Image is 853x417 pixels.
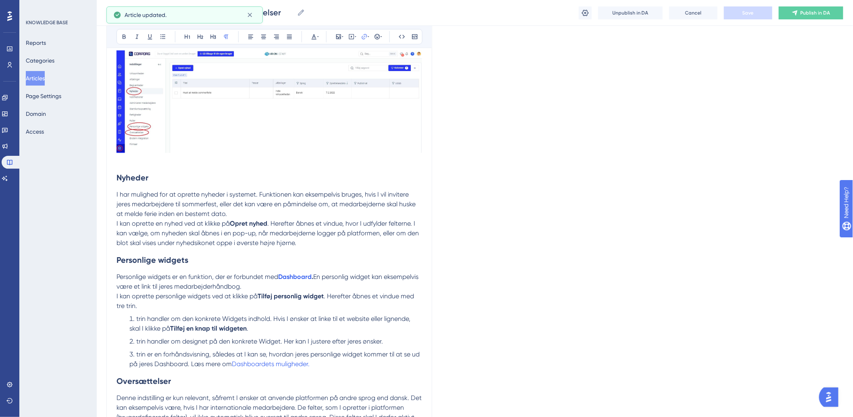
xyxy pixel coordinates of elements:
button: Unpublish in DA [598,6,663,19]
span: trin er en forhåndsvisning, således at I kan se, hvordan jeres personlige widget kommer til at se... [129,350,421,368]
button: Access [26,124,44,139]
span: I har mulighed for at oprette nyheder i systemet. Funktionen kan eksempelvis bruges, hvis I vil i... [117,191,417,218]
button: Cancel [669,6,718,19]
span: I kan oprette en nyhed ved at klikke på [117,220,230,227]
strong: Opret nyhed [230,220,267,227]
span: Need Help? [19,2,50,12]
strong: Personlige widgets [117,255,188,265]
button: Save [724,6,772,19]
strong: Oversættelser [117,376,171,386]
strong: Tilføj personlig widget [258,292,324,300]
button: Publish in DA [779,6,843,19]
button: Domain [26,107,46,121]
span: trin handler om designet på den konkrete Widget. Her kan I justere efter jeres ønsker. [136,337,383,345]
a: Dashboardets muligheder. [232,360,310,368]
span: Save [743,10,754,16]
span: I kan oprette personlige widgets ved at klikke på [117,292,258,300]
img: Notion Image [117,50,422,153]
button: Categories [26,53,54,68]
span: Publish in DA [801,10,830,16]
span: . Herefter åbnes et vindue, hvor I udfylder felterne. I kan vælge, om nyheden skal åbnes i en pop... [117,220,420,247]
strong: . [312,273,313,281]
button: Reports [26,36,46,50]
button: Page Settings [26,89,61,103]
span: . [247,325,248,332]
div: KNOWLEDGE BASE [26,19,68,26]
button: Articles [26,71,45,86]
span: Article updated. [125,10,166,20]
strong: Tilføj en knap til widgeten [170,325,247,332]
span: Unpublish in DA [612,10,649,16]
iframe: UserGuiding AI Assistant Launcher [819,385,843,409]
strong: Nyheder [117,173,148,182]
a: Dashboard [278,273,312,281]
span: Personlige widgets er en funktion, der er forbundet med [117,273,278,281]
span: Cancel [685,10,702,16]
span: trin handler om den konkrete Widgets indhold. Hvis I ønsker at linke til et website eller lignend... [129,315,412,332]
